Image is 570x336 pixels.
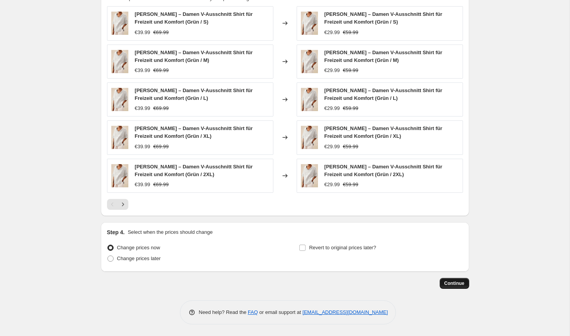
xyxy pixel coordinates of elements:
strike: €59.99 [343,67,358,74]
img: Untitleddesign_12_80x.png [301,126,318,149]
img: Untitleddesign_12_80x.png [301,12,318,35]
span: [PERSON_NAME] – Damen V-Ausschnitt Shirt für Freizeit und Komfort (Grün / XL) [324,125,442,139]
button: Continue [440,278,469,289]
strike: €69.99 [153,181,169,189]
div: €29.99 [324,67,340,74]
div: €39.99 [135,143,150,151]
img: Untitleddesign_12_80x.png [301,88,318,111]
img: Untitleddesign_12_80x.png [111,50,129,73]
span: [PERSON_NAME] – Damen V-Ausschnitt Shirt für Freizeit und Komfort (Grün / XL) [135,125,252,139]
div: €29.99 [324,29,340,36]
button: Next [117,199,128,210]
strike: €69.99 [153,143,169,151]
img: Untitleddesign_12_80x.png [111,88,129,111]
div: €29.99 [324,105,340,112]
img: Untitleddesign_12_80x.png [111,164,129,187]
span: [PERSON_NAME] – Damen V-Ausschnitt Shirt für Freizeit und Komfort (Grün / M) [324,50,442,63]
span: Change prices now [117,245,160,250]
span: Change prices later [117,255,161,261]
img: Untitleddesign_12_80x.png [111,126,129,149]
img: Untitleddesign_12_80x.png [301,50,318,73]
div: €39.99 [135,29,150,36]
div: €29.99 [324,181,340,189]
span: Need help? Read the [199,309,248,315]
strike: €69.99 [153,29,169,36]
nav: Pagination [107,199,128,210]
strike: €59.99 [343,143,358,151]
a: FAQ [248,309,258,315]
strike: €59.99 [343,105,358,112]
span: [PERSON_NAME] – Damen V-Ausschnitt Shirt für Freizeit und Komfort (Grün / S) [135,11,252,25]
div: €39.99 [135,105,150,112]
span: [PERSON_NAME] – Damen V-Ausschnitt Shirt für Freizeit und Komfort (Grün / S) [324,11,442,25]
img: Untitleddesign_12_80x.png [301,164,318,187]
span: [PERSON_NAME] – Damen V-Ausschnitt Shirt für Freizeit und Komfort (Grün / M) [135,50,252,63]
strike: €69.99 [153,105,169,112]
span: [PERSON_NAME] – Damen V-Ausschnitt Shirt für Freizeit und Komfort (Grün / L) [324,87,442,101]
span: [PERSON_NAME] – Damen V-Ausschnitt Shirt für Freizeit und Komfort (Grün / 2XL) [135,164,252,177]
span: or email support at [258,309,302,315]
strike: €59.99 [343,181,358,189]
span: [PERSON_NAME] – Damen V-Ausschnitt Shirt für Freizeit und Komfort (Grün / L) [135,87,252,101]
div: €29.99 [324,143,340,151]
strike: €69.99 [153,67,169,74]
span: Continue [444,280,465,286]
strike: €59.99 [343,29,358,36]
span: Revert to original prices later? [309,245,376,250]
span: [PERSON_NAME] – Damen V-Ausschnitt Shirt für Freizeit und Komfort (Grün / 2XL) [324,164,442,177]
div: €39.99 [135,181,150,189]
p: Select when the prices should change [128,228,212,236]
a: [EMAIL_ADDRESS][DOMAIN_NAME] [302,309,388,315]
img: Untitleddesign_12_80x.png [111,12,129,35]
div: €39.99 [135,67,150,74]
h2: Step 4. [107,228,125,236]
